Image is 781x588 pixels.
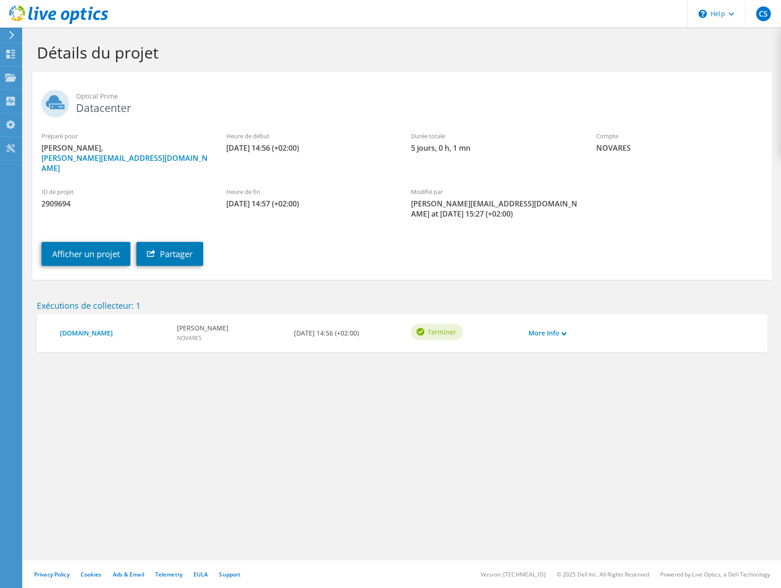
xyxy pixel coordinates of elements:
[428,327,456,337] span: Terminer
[699,10,707,18] svg: \n
[41,131,208,141] label: Préparé pour
[41,199,208,209] span: 2909694
[81,570,102,578] a: Cookies
[411,187,577,196] label: Modifié par
[294,328,359,338] b: [DATE] 14:56 (+02:00)
[60,328,168,338] a: [DOMAIN_NAME]
[596,131,763,141] label: Compte
[41,153,208,173] a: [PERSON_NAME][EMAIL_ADDRESS][DOMAIN_NAME]
[76,91,763,101] span: Optical Prime
[194,570,208,578] a: EULA
[41,187,208,196] label: ID de projet
[756,6,771,21] span: CS
[37,300,767,311] h2: Exécutions de collecteur: 1
[411,199,577,219] span: [PERSON_NAME][EMAIL_ADDRESS][DOMAIN_NAME] at [DATE] 15:27 (+02:00)
[411,143,577,153] span: 5 jours, 0 h, 1 mn
[226,131,393,141] label: Heure de début
[177,334,202,342] span: NOVARES
[226,199,393,209] span: [DATE] 14:57 (+02:00)
[226,187,393,196] label: Heure de fin
[226,143,393,153] span: [DATE] 14:56 (+02:00)
[219,570,241,578] a: Support
[177,323,229,333] b: [PERSON_NAME]
[557,570,649,578] li: © 2025 Dell Inc. All Rights Reserved
[34,570,70,578] a: Privacy Policy
[528,328,566,338] a: More Info
[136,242,203,266] a: Partager
[660,570,770,578] li: Powered by Live Optics, a Dell Technology
[41,90,763,113] h2: Datacenter
[113,570,144,578] a: Ads & Email
[411,131,577,141] label: Durée totale
[596,143,763,153] span: NOVARES
[481,570,546,578] li: Version: [TECHNICAL_ID]
[37,43,763,62] h1: Détails du projet
[41,143,208,173] span: [PERSON_NAME],
[41,242,130,266] a: Afficher un projet
[155,570,182,578] a: Telemetry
